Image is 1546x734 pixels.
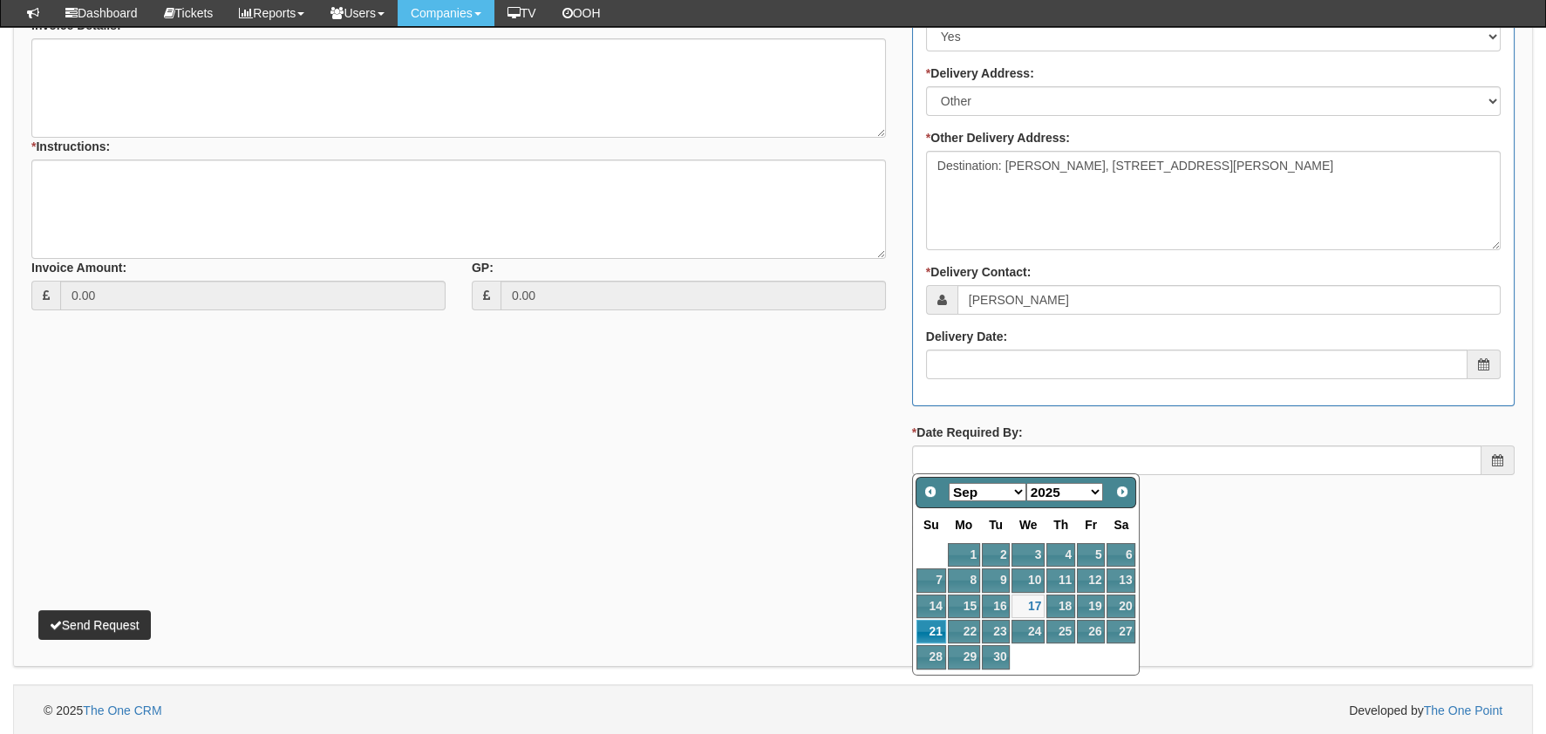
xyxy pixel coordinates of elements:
[31,259,126,276] label: Invoice Amount:
[982,568,1010,592] a: 9
[1046,568,1075,592] a: 11
[912,424,1023,441] label: Date Required By:
[989,518,1003,532] span: Tuesday
[948,568,980,592] a: 8
[918,479,943,504] a: Prev
[1085,518,1097,532] span: Friday
[1019,518,1038,532] span: Wednesday
[83,703,161,717] a: The One CRM
[982,645,1010,669] a: 30
[1077,543,1105,567] a: 5
[1053,518,1068,532] span: Thursday
[926,328,1007,345] label: Delivery Date:
[1110,479,1134,504] a: Next
[1011,595,1045,618] a: 17
[1107,620,1135,643] a: 27
[955,518,972,532] span: Monday
[1077,620,1105,643] a: 26
[926,65,1034,82] label: Delivery Address:
[926,263,1032,281] label: Delivery Contact:
[31,138,110,155] label: Instructions:
[1107,568,1135,592] a: 13
[923,518,939,532] span: Sunday
[1424,703,1502,717] a: The One Point
[38,610,151,640] button: Send Request
[916,595,946,618] a: 14
[926,129,1070,146] label: Other Delivery Address:
[1077,595,1105,618] a: 19
[1011,620,1045,643] a: 24
[1077,568,1105,592] a: 12
[1107,595,1135,618] a: 20
[948,645,980,669] a: 29
[982,543,1010,567] a: 2
[948,620,980,643] a: 22
[916,645,946,669] a: 28
[1107,543,1135,567] a: 6
[1046,543,1075,567] a: 4
[472,259,494,276] label: GP:
[1114,518,1128,532] span: Saturday
[1011,543,1045,567] a: 3
[1046,595,1075,618] a: 18
[916,620,946,643] a: 21
[1115,485,1129,499] span: Next
[982,620,1010,643] a: 23
[923,485,937,499] span: Prev
[916,568,946,592] a: 7
[1011,568,1045,592] a: 10
[44,703,162,717] span: © 2025
[948,595,980,618] a: 15
[1349,702,1502,719] span: Developed by
[1046,620,1075,643] a: 25
[948,543,980,567] a: 1
[982,595,1010,618] a: 16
